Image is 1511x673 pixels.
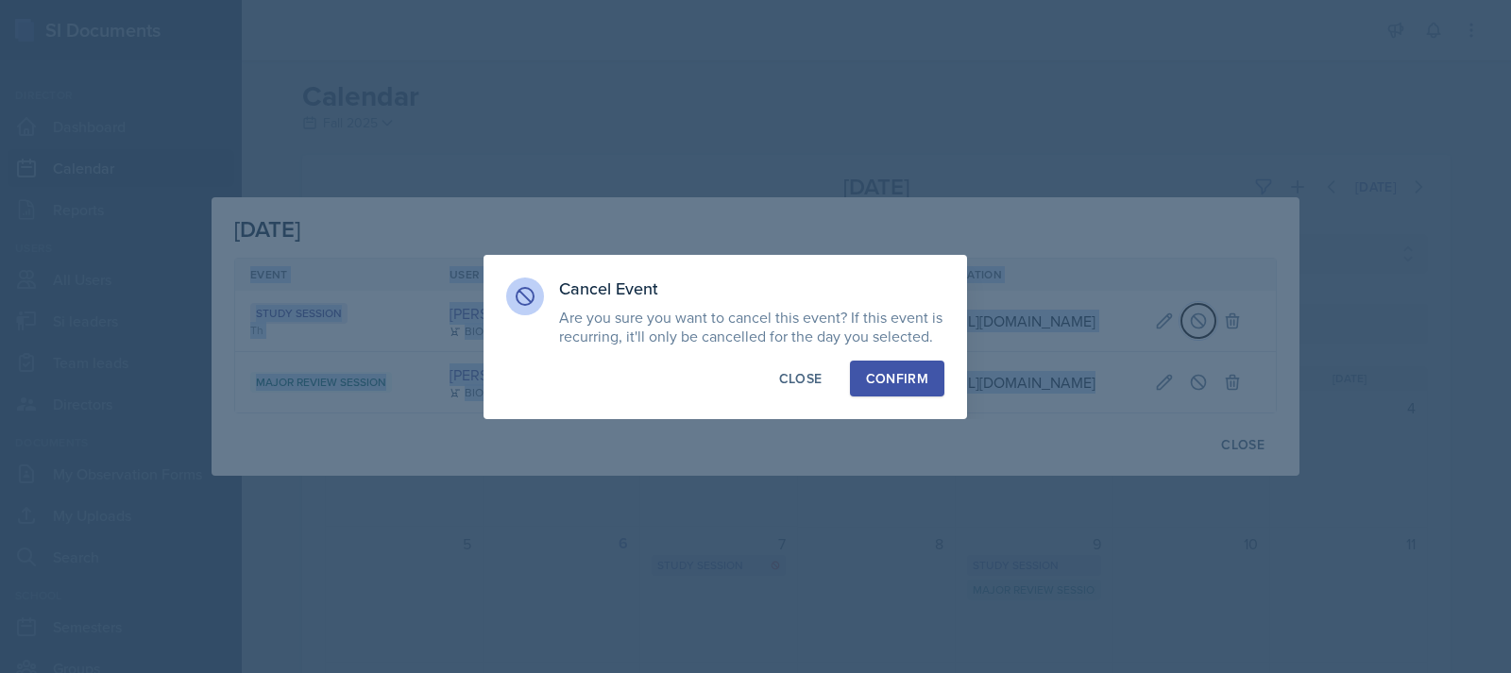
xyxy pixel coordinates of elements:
[850,361,944,396] button: Confirm
[763,361,839,396] button: Close
[559,278,944,300] h3: Cancel Event
[866,369,928,388] div: Confirm
[559,308,944,345] p: Are you sure you want to cancel this event? If this event is recurring, it'll only be cancelled f...
[779,369,823,388] div: Close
